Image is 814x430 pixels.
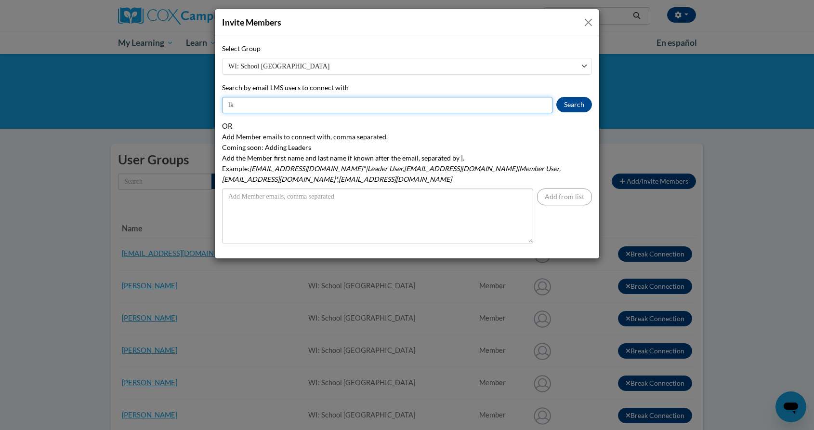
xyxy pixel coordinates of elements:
input: Search Members [222,97,552,113]
em: [EMAIL_ADDRESS][DOMAIN_NAME]*|Leader User,[EMAIL_ADDRESS][DOMAIN_NAME]|Member User,[EMAIL_ADDRESS... [222,164,561,183]
span: Select Group [222,44,261,53]
span: Coming soon: Adding Leaders [222,143,311,151]
span: Add the Member first name and last name if known after the email, separated by |. [222,154,464,162]
span: Search by email LMS users to connect with [222,83,349,92]
button: Close [582,16,594,28]
span: Example: [222,164,249,173]
span: Invite Members [222,17,281,27]
button: Add from list [537,188,592,205]
button: Search [556,97,592,112]
span: OR [222,122,232,130]
span: Add Member emails to connect with, comma separated. [222,133,388,141]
